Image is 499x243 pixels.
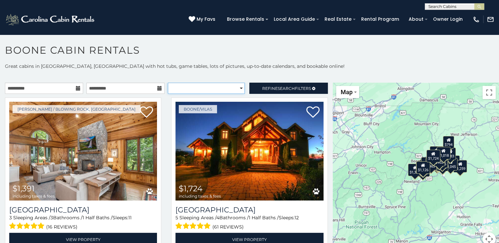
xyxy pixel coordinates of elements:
a: Chimney Island $1,391 including taxes & fees [9,102,157,201]
div: Sleeping Areas / Bathrooms / Sleeps: [9,214,157,231]
span: My Favs [197,16,215,23]
a: Owner Login [430,14,466,24]
span: 3 [50,215,53,221]
span: $1,391 [13,184,35,193]
img: Chimney Island [9,102,157,201]
h3: Wilderness Lodge [175,205,323,214]
a: Add to favorites [306,106,320,120]
span: Refine Filters [262,86,311,91]
div: $1,045 [444,158,457,170]
div: $963 [425,157,437,170]
img: mail-regular-white.png [487,16,494,23]
a: [GEOGRAPHIC_DATA] [175,205,323,214]
span: 1 Half Baths / [249,215,279,221]
span: (61 reviews) [212,223,244,231]
h3: Chimney Island [9,205,157,214]
span: including taxes & fees [179,194,221,198]
a: Add to favorites [140,106,153,120]
a: Boone/Vilas [179,105,217,113]
a: About [405,14,427,24]
div: $794 [443,136,454,148]
div: $983 [445,147,456,160]
div: $925 [437,155,448,168]
span: Search [278,86,295,91]
div: $1,352 [416,164,430,177]
span: 11 [128,215,132,221]
img: phone-regular-white.png [473,16,480,23]
div: $1,308 [430,146,444,158]
div: $878 [437,158,448,171]
button: Change map style [336,86,359,98]
span: 4 [216,215,219,221]
div: $1,724 [426,149,440,162]
span: $1,724 [179,184,203,193]
span: 1 Half Baths / [82,215,112,221]
a: Real Estate [321,14,355,24]
span: (16 reviews) [46,223,78,231]
div: $1,259 [453,160,467,173]
span: including taxes & fees [13,194,55,198]
div: $902 [434,153,445,166]
a: Wilderness Lodge $1,724 including taxes & fees [175,102,323,201]
span: 5 [175,215,178,221]
div: $1,018 [436,147,450,159]
img: White-1-2.png [5,13,96,26]
a: RefineSearchFilters [249,83,327,94]
span: 3 [9,215,12,221]
a: [PERSON_NAME] / Blowing Rock, [GEOGRAPHIC_DATA] [13,105,140,113]
img: Wilderness Lodge [175,102,323,201]
span: Map [341,89,353,95]
a: Browse Rentals [224,14,267,24]
div: Sleeping Areas / Bathrooms / Sleeps: [175,214,323,231]
a: [GEOGRAPHIC_DATA] [9,205,157,214]
div: $1,126 [416,161,430,174]
div: $1,335 [408,164,422,176]
span: 12 [295,215,299,221]
a: Local Area Guide [270,14,318,24]
button: Toggle fullscreen view [483,86,496,99]
a: Rental Program [358,14,402,24]
a: My Favs [189,16,217,23]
